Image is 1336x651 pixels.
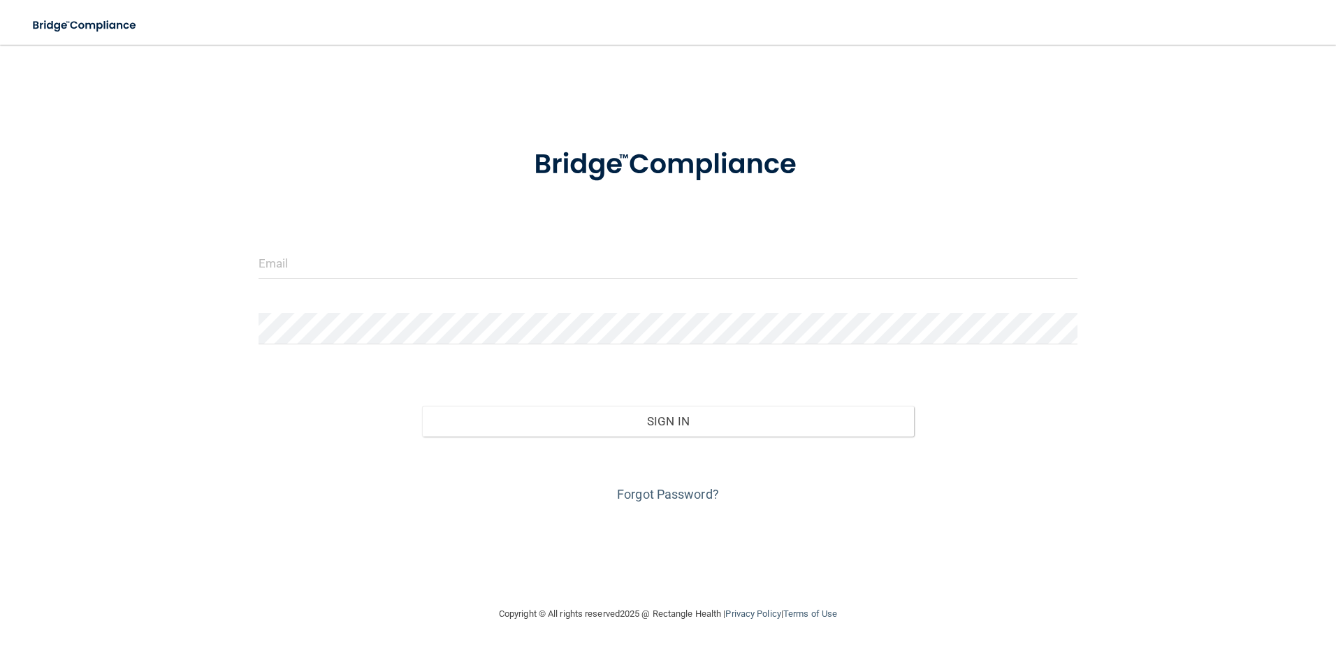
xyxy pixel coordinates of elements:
[505,129,831,201] img: bridge_compliance_login_screen.278c3ca4.svg
[21,11,150,40] img: bridge_compliance_login_screen.278c3ca4.svg
[413,592,923,636] div: Copyright © All rights reserved 2025 @ Rectangle Health | |
[422,406,914,437] button: Sign In
[725,608,780,619] a: Privacy Policy
[617,487,719,502] a: Forgot Password?
[783,608,837,619] a: Terms of Use
[259,247,1078,279] input: Email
